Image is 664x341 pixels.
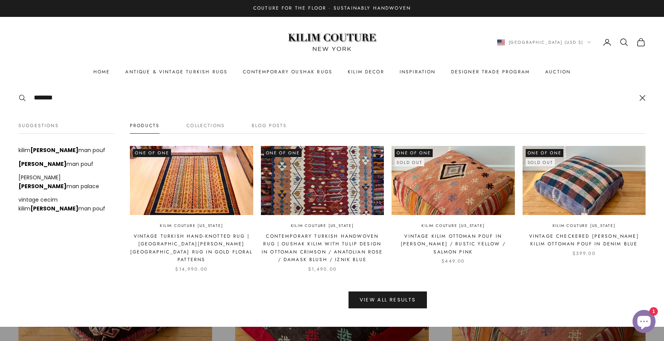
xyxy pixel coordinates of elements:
[442,257,465,265] sale-price: $449.00
[392,232,515,256] a: Vintage Kilim Ottoman Pouf in [PERSON_NAME] / Rustic Yellow / Salmon Pink
[18,68,646,76] nav: Primary navigation
[66,160,93,168] span: man pouf
[291,223,354,229] a: Kilim Couture [US_STATE]
[30,146,78,154] mark: [PERSON_NAME]
[348,68,384,76] summary: Kilim Decor
[573,250,596,257] sale-price: $399.00
[34,92,632,103] input: Search
[18,146,105,154] a: kilim[PERSON_NAME]man pouf
[422,223,485,229] a: Kilim Couture [US_STATE]
[497,39,591,46] button: Change country or currency
[523,232,646,248] a: Vintage Checkered [PERSON_NAME] Kilim Ottoman Pouf in Denim Blue
[526,149,564,157] span: One of One
[133,149,171,157] span: One of One
[497,38,646,47] nav: Secondary navigation
[509,39,584,46] span: [GEOGRAPHIC_DATA] (USD $)
[400,68,436,76] a: Inspiration
[30,205,78,212] mark: [PERSON_NAME]
[18,196,105,212] a: vintage cecim kilim[PERSON_NAME]man pouf
[264,149,302,157] span: One of One
[175,265,207,273] sale-price: $14,990.00
[125,68,227,76] a: Antique & Vintage Turkish Rugs
[349,291,427,308] button: View all results
[395,149,433,157] span: One of One
[18,174,99,190] a: [PERSON_NAME][PERSON_NAME]man palace
[451,68,530,76] a: Designer Trade Program
[160,223,223,229] a: Kilim Couture [US_STATE]
[253,5,411,12] p: Couture for the Floor · Sustainably Handwoven
[78,146,105,154] span: man pouf
[130,232,253,264] a: Vintage Turkish Hand-Knotted Rug | [GEOGRAPHIC_DATA][PERSON_NAME][GEOGRAPHIC_DATA] Rug in Gold Fl...
[130,122,159,133] button: Products
[497,40,505,45] img: United States
[395,159,424,166] sold-out-badge: Sold out
[18,182,66,190] mark: [PERSON_NAME]
[284,24,380,61] img: Logo of Kilim Couture New York
[553,223,616,229] a: Kilim Couture [US_STATE]
[18,196,58,212] span: vintage cecim kilim
[78,205,105,212] span: man pouf
[545,68,571,76] a: Auction
[630,310,658,335] inbox-online-store-chat: Shopify online store chat
[18,122,115,134] p: Suggestions
[526,159,555,166] sold-out-badge: Sold out
[261,232,384,264] a: Contemporary Turkish Handwoven Rug | Oushak Kilim with Tulip Design in Ottoman Crimson / Anatolia...
[308,265,337,273] sale-price: $1,490.00
[18,146,30,154] span: kilim
[18,160,66,168] mark: [PERSON_NAME]
[18,160,93,168] a: [PERSON_NAME]man pouf
[18,174,61,181] span: [PERSON_NAME]
[243,68,332,76] a: Contemporary Oushak Rugs
[93,68,110,76] a: Home
[186,122,225,133] button: Collections
[66,182,99,190] span: man palace
[252,122,287,133] button: Blog posts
